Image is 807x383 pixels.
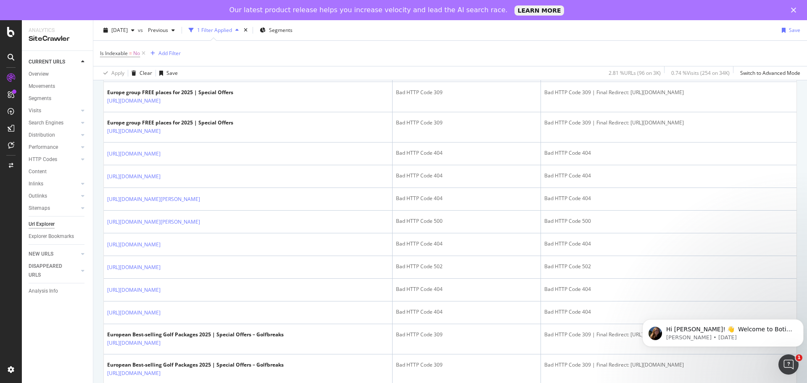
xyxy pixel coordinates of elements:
span: Previous [145,26,168,34]
a: Sitemaps [29,204,79,213]
div: Bad HTTP Code 500 [544,217,793,225]
div: Content [29,167,47,176]
div: Visits [29,106,41,115]
button: Switch to Advanced Mode [737,66,800,80]
a: Content [29,167,87,176]
div: Europe group FREE places for 2025 | Special Offers [107,89,233,96]
div: Close [791,8,799,13]
div: Bad HTTP Code 502 [396,263,537,270]
div: Bad HTTP Code 309 [396,119,537,127]
div: Bad HTTP Code 404 [396,172,537,180]
a: [URL][DOMAIN_NAME] [107,127,161,135]
div: Bad HTTP Code 404 [544,308,793,316]
div: Save [789,26,800,34]
a: CURRENT URLS [29,58,79,66]
div: Bad HTTP Code 404 [544,285,793,293]
a: Visits [29,106,79,115]
a: Overview [29,70,87,79]
a: Distribution [29,131,79,140]
span: = [129,50,132,57]
span: vs [138,26,145,34]
div: Search Engines [29,119,63,127]
div: Bad HTTP Code 404 [544,149,793,157]
a: HTTP Codes [29,155,79,164]
a: Inlinks [29,180,79,188]
button: Clear [128,66,152,80]
div: Bad HTTP Code 309 [396,89,537,96]
a: LEARN MORE [514,5,564,16]
div: Bad HTTP Code 404 [396,240,537,248]
div: Switch to Advanced Mode [740,69,800,77]
a: Explorer Bookmarks [29,232,87,241]
div: European Best-selling Golf Packages 2025 | Special Offers – Golfbreaks [107,331,284,338]
a: Segments [29,94,87,103]
a: [URL][DOMAIN_NAME][PERSON_NAME] [107,218,200,226]
a: Analysis Info [29,287,87,296]
a: Movements [29,82,87,91]
div: Bad HTTP Code 404 [544,172,793,180]
a: [URL][DOMAIN_NAME] [107,240,161,249]
div: Distribution [29,131,55,140]
div: CURRENT URLS [29,58,65,66]
iframe: Intercom notifications message [639,301,807,360]
a: [URL][DOMAIN_NAME] [107,286,161,294]
div: Europe group FREE places for 2025 | Special Offers [107,119,233,127]
span: 2025 Aug. 16th [111,26,128,34]
div: Sitemaps [29,204,50,213]
span: No [133,48,140,59]
a: Performance [29,143,79,152]
div: Clear [140,69,152,77]
button: Save [156,66,178,80]
div: Bad HTTP Code 309 | Final Redirect: [URL][DOMAIN_NAME] [544,119,793,127]
div: Bad HTTP Code 404 [396,195,537,202]
div: Bad HTTP Code 309 | Final Redirect: [URL][DOMAIN_NAME] [544,331,793,338]
div: Add Filter [158,50,181,57]
a: [URL][DOMAIN_NAME] [107,263,161,272]
a: NEW URLS [29,250,79,259]
div: Bad HTTP Code 404 [544,195,793,202]
div: 2.81 % URLs ( 96 on 3K ) [609,69,661,77]
a: DISAPPEARED URLS [29,262,79,280]
div: 1 Filter Applied [197,26,232,34]
div: Segments [29,94,51,103]
div: HTTP Codes [29,155,57,164]
div: Explorer Bookmarks [29,232,74,241]
div: Movements [29,82,55,91]
div: Apply [111,69,124,77]
div: Bad HTTP Code 404 [396,285,537,293]
div: Bad HTTP Code 404 [396,149,537,157]
div: Bad HTTP Code 309 | Final Redirect: [URL][DOMAIN_NAME] [544,89,793,96]
div: Analysis Info [29,287,58,296]
button: Save [778,24,800,37]
div: 0.74 % Visits ( 254 on 34K ) [671,69,730,77]
div: Bad HTTP Code 404 [544,240,793,248]
div: Url Explorer [29,220,55,229]
div: times [242,26,249,34]
button: [DATE] [100,24,138,37]
div: Bad HTTP Code 500 [396,217,537,225]
div: European Best-selling Golf Packages 2025 | Special Offers – Golfbreaks [107,361,284,369]
div: Save [166,69,178,77]
div: Performance [29,143,58,152]
div: Bad HTTP Code 404 [396,308,537,316]
a: Search Engines [29,119,79,127]
a: [URL][DOMAIN_NAME][PERSON_NAME] [107,195,200,203]
div: NEW URLS [29,250,53,259]
a: [URL][DOMAIN_NAME] [107,309,161,317]
iframe: Intercom live chat [778,354,799,375]
a: Outlinks [29,192,79,201]
button: Previous [145,24,178,37]
a: [URL][DOMAIN_NAME] [107,97,161,105]
a: [URL][DOMAIN_NAME] [107,339,161,347]
span: Is Indexable [100,50,128,57]
span: Segments [269,26,293,34]
button: Apply [100,66,124,80]
div: Outlinks [29,192,47,201]
button: Add Filter [147,48,181,58]
a: [URL][DOMAIN_NAME] [107,150,161,158]
button: Segments [256,24,296,37]
div: Analytics [29,27,86,34]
